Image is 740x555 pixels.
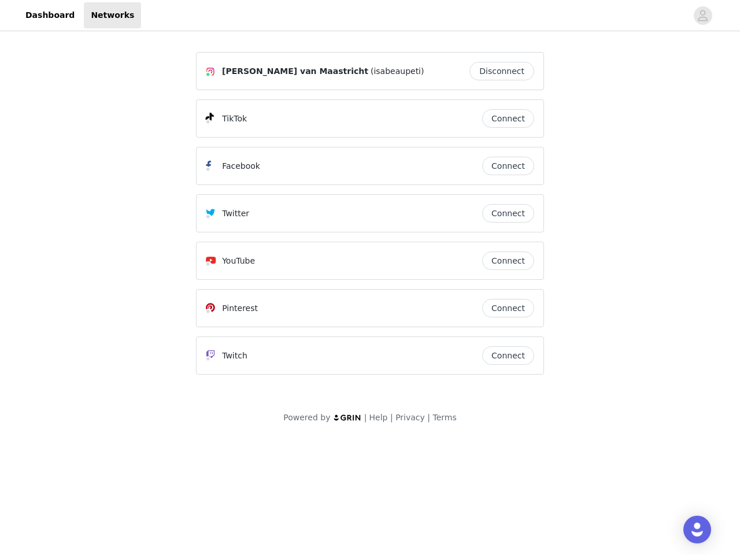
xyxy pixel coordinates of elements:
a: Privacy [395,413,425,422]
button: Connect [482,109,534,128]
button: Connect [482,157,534,175]
button: Connect [482,251,534,270]
p: Pinterest [222,302,258,314]
img: logo [333,414,362,421]
img: Instagram Icon [206,67,215,76]
span: | [427,413,430,422]
div: avatar [697,6,708,25]
a: Terms [432,413,456,422]
a: Help [369,413,388,422]
span: | [364,413,367,422]
button: Connect [482,204,534,223]
span: [PERSON_NAME] van Maastricht [222,65,368,77]
button: Connect [482,299,534,317]
p: TikTok [222,113,247,125]
button: Connect [482,346,534,365]
a: Dashboard [18,2,82,28]
p: YouTube [222,255,255,267]
span: | [390,413,393,422]
a: Networks [84,2,141,28]
div: Open Intercom Messenger [683,516,711,543]
span: (isabeaupeti) [371,65,424,77]
p: Twitter [222,208,249,220]
p: Twitch [222,350,247,362]
p: Facebook [222,160,260,172]
span: Powered by [283,413,330,422]
button: Disconnect [469,62,534,80]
